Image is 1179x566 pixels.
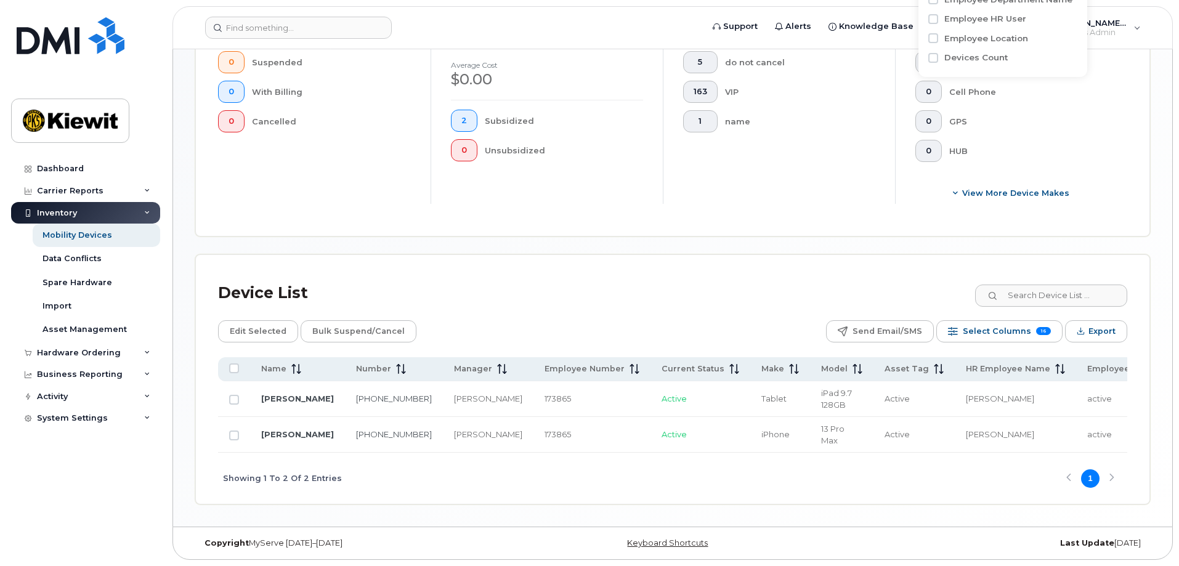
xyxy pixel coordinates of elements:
button: 0 [218,81,245,103]
button: 5 [683,51,718,73]
span: Support [723,20,758,33]
span: 0 [461,145,467,155]
span: Active [885,429,910,439]
span: Alerts [785,20,811,33]
button: Edit Selected [218,320,298,342]
span: 13 Pro Max [821,424,845,445]
span: 0 [229,57,234,67]
span: iPhone [761,429,790,439]
span: Name [261,363,286,374]
span: 0 [229,116,234,126]
a: Keyboard Shortcuts [627,538,708,548]
button: 0 [218,51,245,73]
span: Wireless Admin [1054,28,1128,38]
span: 163 [694,87,707,97]
a: [PHONE_NUMBER] [356,394,432,403]
div: Subsidized [485,110,644,132]
strong: Copyright [205,538,249,548]
a: [PERSON_NAME] [261,394,334,403]
span: Make [761,363,784,374]
a: [PERSON_NAME] [261,429,334,439]
label: Employee Location [944,33,1028,44]
span: Number [356,363,391,374]
span: Active [662,394,687,403]
a: [PHONE_NUMBER] [356,429,432,439]
div: name [725,110,876,132]
strong: Last Update [1060,538,1114,548]
div: MyServe [DATE]–[DATE] [195,538,514,548]
div: Suspended [252,51,411,73]
label: Devices Count [944,52,1008,63]
div: VIP [725,81,876,103]
div: $0.00 [451,69,643,90]
span: Bulk Suspend/Cancel [312,322,405,341]
button: 1 [683,110,718,132]
button: 2 [451,110,477,132]
span: Edit Selected [230,322,286,341]
a: Alerts [766,14,820,39]
span: Model [821,363,848,374]
div: Cell Phone [949,81,1108,103]
span: Knowledge Base [839,20,914,33]
button: Bulk Suspend/Cancel [301,320,416,342]
span: iPad 9.7 128GB [821,388,852,410]
span: Tablet [761,394,787,403]
button: Send Email/SMS [826,320,934,342]
input: Find something... [205,17,392,39]
div: Device List [218,277,308,309]
button: 0 [218,110,245,132]
label: Employee HR User [944,13,1026,25]
span: 5 [694,57,707,67]
a: Support [704,14,766,39]
span: Showing 1 To 2 Of 2 Entries [223,469,342,488]
button: 0 [915,51,942,73]
div: Unsubsidized [485,139,644,161]
span: [PERSON_NAME] Jupiter [1054,18,1128,28]
span: Employee Number [545,363,625,374]
span: Active [662,429,687,439]
button: 0 [915,81,942,103]
span: Current Status [662,363,724,374]
span: Manager [454,363,492,374]
span: 173865 [545,429,571,439]
a: Knowledge Base [820,14,922,39]
span: 1 [694,116,707,126]
div: do not cancel [725,51,876,73]
span: 0 [229,87,234,97]
button: 163 [683,81,718,103]
span: Active [885,394,910,403]
div: [DATE] [832,538,1150,548]
span: Send Email/SMS [853,322,922,341]
h4: Average cost [451,61,643,69]
div: [PERSON_NAME] [454,393,522,405]
div: [PERSON_NAME] [454,429,522,440]
iframe: Messenger [907,110,1170,506]
button: 0 [451,139,477,161]
span: 173865 [545,394,571,403]
div: Cancelled [252,110,411,132]
iframe: Messenger Launcher [1125,512,1170,557]
div: With Billing [252,81,411,103]
span: 2 [461,116,467,126]
span: Asset Tag [885,363,929,374]
span: 0 [926,87,931,97]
